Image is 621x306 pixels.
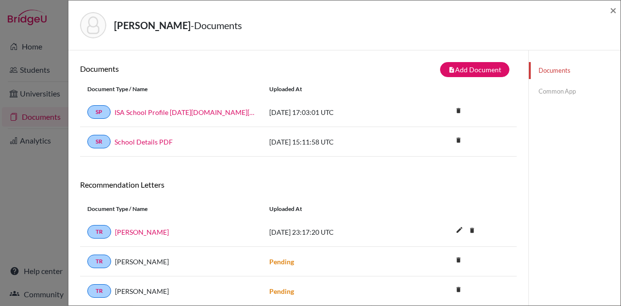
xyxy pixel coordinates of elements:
button: note_addAdd Document [440,62,509,77]
h6: Recommendation Letters [80,180,517,189]
i: edit [452,222,467,238]
div: Uploaded at [262,205,408,213]
i: delete [451,282,466,297]
h6: Documents [80,64,298,73]
i: note_add [448,66,455,73]
div: Uploaded at [262,85,408,94]
span: [PERSON_NAME] [115,257,169,267]
div: Document Type / Name [80,205,262,213]
a: delete [451,284,466,297]
a: SP [87,105,111,119]
strong: Pending [269,287,294,295]
a: SR [87,135,111,148]
button: Close [610,4,617,16]
a: TR [87,225,111,239]
div: [DATE] 17:03:01 UTC [262,107,408,117]
a: Common App [529,83,621,100]
i: delete [465,223,479,238]
i: delete [451,103,466,118]
span: - Documents [191,19,242,31]
span: [DATE] 23:17:20 UTC [269,228,334,236]
strong: [PERSON_NAME] [114,19,191,31]
i: delete [451,133,466,147]
a: TR [87,284,111,298]
div: [DATE] 15:11:58 UTC [262,137,408,147]
a: [PERSON_NAME] [115,227,169,237]
div: Document Type / Name [80,85,262,94]
a: Documents [529,62,621,79]
a: delete [451,105,466,118]
a: delete [451,134,466,147]
a: TR [87,255,111,268]
button: edit [451,224,468,238]
strong: Pending [269,258,294,266]
a: delete [465,225,479,238]
span: [PERSON_NAME] [115,286,169,296]
span: × [610,3,617,17]
a: delete [451,254,466,267]
a: School Details PDF [114,137,173,147]
a: ISA School Profile [DATE][DOMAIN_NAME][DATE]_wide [114,107,255,117]
i: delete [451,253,466,267]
